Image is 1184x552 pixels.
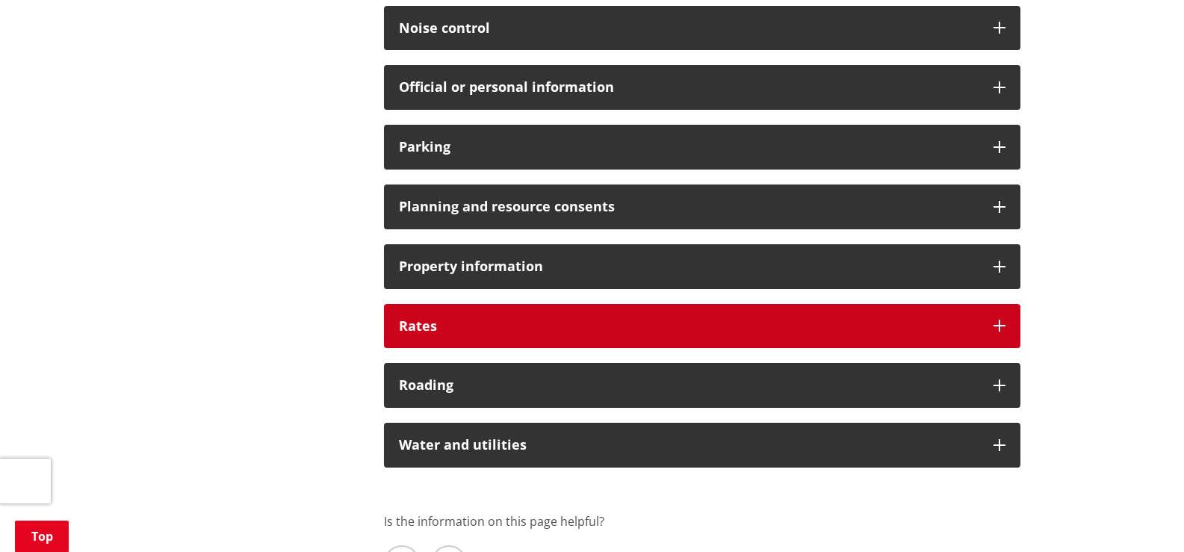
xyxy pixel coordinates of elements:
a: Top [15,521,69,552]
h3: Noise control [399,21,979,36]
h3: Water and utilities [399,438,979,453]
h3: Official or personal information [399,80,979,95]
h3: Rates [399,319,979,334]
iframe: Messenger Launcher [1115,489,1169,543]
h3: Parking [399,140,979,155]
p: Is the information on this page helpful? [384,512,1020,530]
h3: Roading [399,378,979,393]
h3: Planning and resource consents [399,199,979,214]
h3: Property information [399,259,979,274]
